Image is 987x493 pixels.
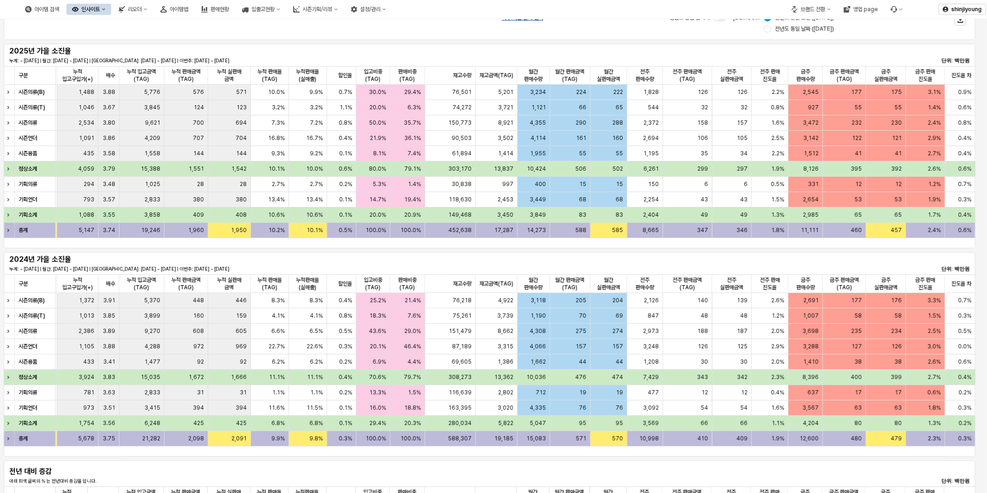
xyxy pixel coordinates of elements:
span: 16.7% [306,134,323,142]
span: 누적 입고금액(TAG) [123,276,160,291]
span: 55 [579,150,586,157]
span: 진도율 차 [952,280,972,287]
span: 월간 실판매금액 [594,68,623,83]
span: 105 [737,134,748,142]
span: 35.7% [404,119,421,127]
span: 126 [698,88,708,96]
span: 재고금액(TAG) [480,280,514,287]
span: 43 [740,196,748,203]
strong: 시즌언더 [19,135,37,141]
span: 누적 입고구입가(+) [61,276,94,291]
span: 30,838 [452,180,472,188]
span: 290 [576,119,586,127]
span: 3,234 [530,88,546,96]
span: 80.0% [369,165,386,173]
p: shinjiyoung [951,6,982,13]
span: 1.6% [772,119,785,127]
span: 누적판매율(실매출) [293,276,323,291]
span: 55 [895,104,902,111]
span: 6,261 [644,165,659,173]
span: 4,355 [530,119,546,127]
span: 월간 판매수량 [522,276,546,291]
div: Expand row [4,146,16,161]
span: 0.8% [771,104,785,111]
span: 13,837 [494,165,514,173]
span: 금주 판매수량 [793,276,819,291]
div: 브랜드 전환 [786,4,836,15]
span: 55 [855,104,862,111]
span: 2.7% [310,180,323,188]
span: 2.2% [772,150,785,157]
span: 금주 판매금액(TAG) [827,68,862,83]
div: Expand row [4,161,16,176]
span: 3,449 [530,196,546,203]
span: 누적 입고금액(TAG) [123,68,160,83]
div: 버그 제보 및 기능 개선 요청 [885,4,908,15]
span: 506 [575,165,586,173]
div: 설정/관리 [360,6,381,13]
span: 395 [851,165,862,173]
span: 금주 판매 진도율 [910,68,941,83]
span: 할인율 [338,72,352,79]
div: Expand row [4,400,16,415]
span: 66 [579,104,586,111]
span: 1,025 [145,180,160,188]
span: 15 [579,180,586,188]
span: 1,551 [189,165,204,173]
span: 1.1% [340,104,352,111]
span: 1.2% [929,180,941,188]
span: 224 [576,88,586,96]
span: 20.0% [369,104,386,111]
span: 3.67 [103,104,115,111]
span: 전주 판매금액(TAG) [667,68,708,83]
span: 28 [197,180,204,188]
div: 시즌기획/리뷰 [288,4,343,15]
span: 68 [579,196,586,203]
span: 0.6% [959,104,972,111]
span: 1,558 [145,150,160,157]
span: 누적 실판매 금액 [212,276,247,291]
span: 297 [737,165,748,173]
span: 1,828 [644,88,659,96]
div: 인사이트 [66,4,111,15]
span: 28 [240,180,247,188]
span: 월간 실판매금액 [594,276,623,291]
span: 380 [193,196,204,203]
span: 2,833 [145,196,160,203]
div: Expand row [4,131,16,146]
span: 29.4% [405,88,421,96]
span: 927 [809,104,819,111]
span: 누적 판매금액(TAG) [168,68,204,83]
button: 아이템맵 [155,4,194,15]
span: 누적 입고구입가(+) [61,68,94,83]
span: 793 [83,196,94,203]
span: 707 [193,134,204,142]
span: 61,894 [453,150,472,157]
span: 0.1% [339,196,352,203]
button: 영업 page [838,4,883,15]
div: 입출고현황 [251,6,275,13]
div: 영업 page [853,6,878,13]
span: 303,170 [449,165,472,173]
span: 400 [535,180,546,188]
span: 10.1% [269,165,285,173]
span: 누적판매율(실매출) [293,68,323,83]
span: 694 [236,119,247,127]
div: Expand row [4,85,16,100]
span: 150,773 [449,119,472,127]
span: 1,414 [499,150,514,157]
span: 배수 [106,280,115,287]
span: 79.1% [405,165,421,173]
span: 32 [701,104,708,111]
span: 380 [236,196,247,203]
div: 아이템 검색 [20,4,65,15]
span: 9.3% [271,150,285,157]
div: Expand row [4,100,16,115]
span: 구분 [19,280,28,287]
span: 12 [855,180,862,188]
span: 34 [740,150,748,157]
span: 2.7% [928,150,941,157]
span: 15,388 [141,165,160,173]
div: Expand row [4,192,16,207]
